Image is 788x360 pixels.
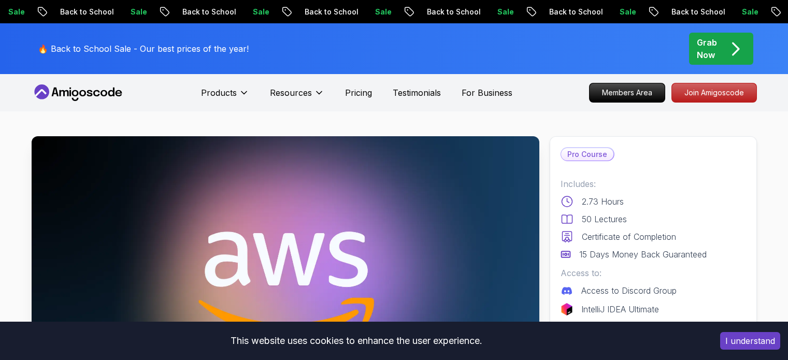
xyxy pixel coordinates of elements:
p: Back to School [370,7,441,17]
p: Sale [685,7,719,17]
p: 15 Days Money Back Guaranteed [579,248,707,261]
p: Access to Discord Group [581,284,677,297]
button: Accept cookies [720,332,780,350]
p: Back to School [493,7,563,17]
p: Back to School [615,7,685,17]
div: This website uses cookies to enhance the user experience. [8,329,705,352]
a: Members Area [589,83,665,103]
p: Grab Now [697,36,717,61]
p: Members Area [590,83,665,102]
a: Join Amigoscode [671,83,757,103]
p: Sale [563,7,596,17]
p: Pro Course [561,148,613,161]
button: Resources [270,87,324,107]
p: 2.73 Hours [582,195,624,208]
p: Includes: [561,178,746,190]
p: Sale [319,7,352,17]
p: 50 Lectures [582,213,627,225]
p: Certificate of Completion [582,231,676,243]
p: Access to: [561,267,746,279]
p: Back to School [4,7,74,17]
p: Sale [74,7,107,17]
a: Testimonials [393,87,441,99]
a: Pricing [345,87,372,99]
img: jetbrains logo [561,303,573,315]
p: Products [201,87,237,99]
p: 🔥 Back to School Sale - Our best prices of the year! [38,42,249,55]
p: Sale [196,7,230,17]
p: Join Amigoscode [672,83,756,102]
p: Resources [270,87,312,99]
a: For Business [462,87,512,99]
button: Products [201,87,249,107]
p: Back to School [126,7,196,17]
p: Back to School [248,7,319,17]
p: IntelliJ IDEA Ultimate [581,303,659,315]
p: Sale [441,7,474,17]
